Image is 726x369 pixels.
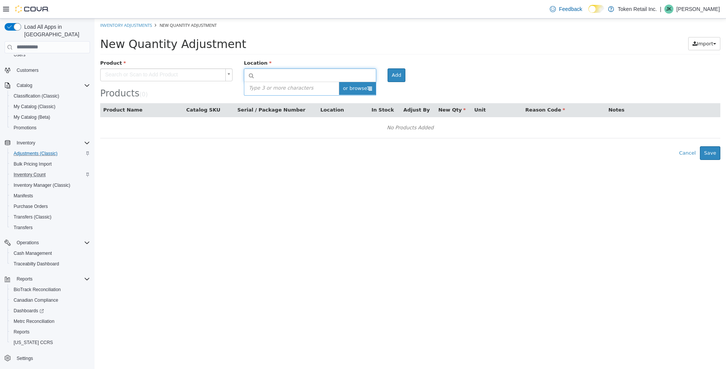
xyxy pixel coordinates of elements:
[11,223,36,232] a: Transfers
[11,306,47,315] a: Dashboards
[65,4,122,9] span: New Quantity Adjustment
[14,81,35,90] button: Catalog
[11,327,90,336] span: Reports
[2,138,93,148] button: Inventory
[17,240,39,246] span: Operations
[14,329,29,335] span: Reports
[8,169,93,180] button: Inventory Count
[547,2,585,17] a: Feedback
[8,191,93,201] button: Manifests
[8,212,93,222] button: Transfers (Classic)
[14,354,36,363] a: Settings
[14,93,59,99] span: Classification (Classic)
[11,285,64,294] a: BioTrack Reconciliation
[8,327,93,337] button: Reports
[14,125,37,131] span: Promotions
[14,161,52,167] span: Bulk Pricing Import
[14,138,90,147] span: Inventory
[309,88,337,95] button: Adjust By
[47,73,51,79] span: 0
[11,317,57,326] a: Metrc Reconciliation
[11,91,62,101] a: Classification (Classic)
[293,50,311,64] button: Add
[8,305,93,316] a: Dashboards
[8,91,93,101] button: Classification (Classic)
[11,160,90,169] span: Bulk Pricing Import
[11,102,59,111] a: My Catalog (Classic)
[11,123,40,132] a: Promotions
[14,340,53,346] span: [US_STATE] CCRS
[14,65,90,75] span: Customers
[666,5,672,14] span: JK
[11,113,53,122] a: My Catalog (Beta)
[17,67,39,73] span: Customers
[11,104,621,115] div: No Products Added
[14,193,33,199] span: Manifests
[8,248,93,259] button: Cash Management
[8,295,93,305] button: Canadian Compliance
[14,81,90,90] span: Catalog
[14,52,25,58] span: Users
[14,203,48,209] span: Purchase Orders
[6,19,152,32] span: New Quantity Adjustment
[11,212,54,222] a: Transfers (Classic)
[14,318,54,324] span: Metrc Reconciliation
[226,88,251,95] button: Location
[2,80,93,91] button: Catalog
[92,88,127,95] button: Catalog SKU
[8,180,93,191] button: Inventory Manager (Classic)
[11,191,36,200] a: Manifests
[431,88,470,94] span: Reason Code
[11,102,90,111] span: My Catalog (Classic)
[6,50,128,62] span: Search or Scan to Add Product
[143,88,213,95] button: Serial / Package Number
[11,327,33,336] a: Reports
[8,201,93,212] button: Purchase Orders
[15,5,49,13] img: Cova
[8,122,93,133] button: Promotions
[11,223,90,232] span: Transfers
[17,82,32,88] span: Catalog
[11,123,90,132] span: Promotions
[11,249,55,258] a: Cash Management
[660,5,661,14] p: |
[588,5,604,13] input: Dark Mode
[605,128,626,141] button: Save
[8,148,93,159] button: Adjustments (Classic)
[6,50,138,63] a: Search or Scan to Add Product
[11,338,90,347] span: Washington CCRS
[17,355,33,361] span: Settings
[11,191,90,200] span: Manifests
[14,287,61,293] span: BioTrack Reconciliation
[9,88,50,95] button: Product Name
[2,237,93,248] button: Operations
[8,259,93,269] button: Traceabilty Dashboard
[344,88,371,94] span: New Qty
[8,222,93,233] button: Transfers
[21,23,90,38] span: Load All Apps in [GEOGRAPHIC_DATA]
[2,274,93,284] button: Reports
[11,170,49,179] a: Inventory Count
[664,5,673,14] div: Jamie Kaye
[14,238,90,247] span: Operations
[8,316,93,327] button: Metrc Reconciliation
[17,140,35,146] span: Inventory
[11,259,62,268] a: Traceabilty Dashboard
[11,285,90,294] span: BioTrack Reconciliation
[2,65,93,76] button: Customers
[11,170,90,179] span: Inventory Count
[277,88,301,95] button: In Stock
[14,261,59,267] span: Traceabilty Dashboard
[11,181,90,190] span: Inventory Manager (Classic)
[11,249,90,258] span: Cash Management
[14,353,90,363] span: Settings
[11,202,90,211] span: Purchase Orders
[14,182,70,188] span: Inventory Manager (Classic)
[14,172,46,178] span: Inventory Count
[594,19,626,32] button: Import
[11,296,90,305] span: Canadian Compliance
[14,250,52,256] span: Cash Management
[618,5,657,14] p: Token Retail Inc.
[6,70,45,80] span: Products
